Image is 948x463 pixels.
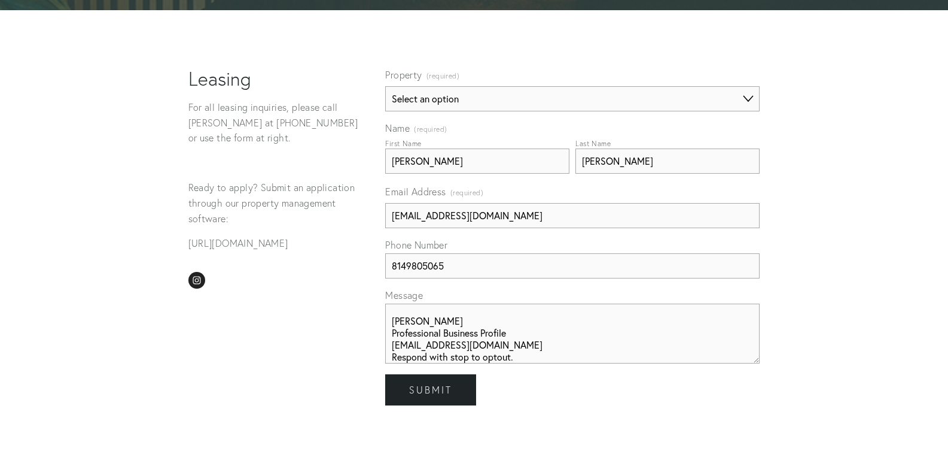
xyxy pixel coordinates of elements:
[188,68,365,90] h1: Leasing
[409,384,452,396] span: Submit
[385,374,476,405] button: SubmitSubmit
[385,122,410,134] span: Name
[414,126,447,133] span: (required)
[188,100,365,146] p: For all leasing inquiries, please call [PERSON_NAME] at [PHONE_NUMBER] or use the form at right.
[385,186,446,198] span: Email Address
[188,272,205,289] a: Simmer & Simmer Properties
[188,236,365,252] p: [URL][DOMAIN_NAME]
[385,69,422,81] span: Property
[385,239,447,251] span: Phone Number
[385,289,423,301] span: Message
[450,184,483,201] span: (required)
[575,139,611,148] div: Last Name
[385,304,760,364] textarea: Wikipedia is considered to be the World’s most significant tool for reference material. The Wiki ...
[385,139,421,148] div: First Name
[426,68,459,84] span: (required)
[385,86,760,111] select: Property
[188,180,365,226] p: Ready to apply? Submit an application through our property management software:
